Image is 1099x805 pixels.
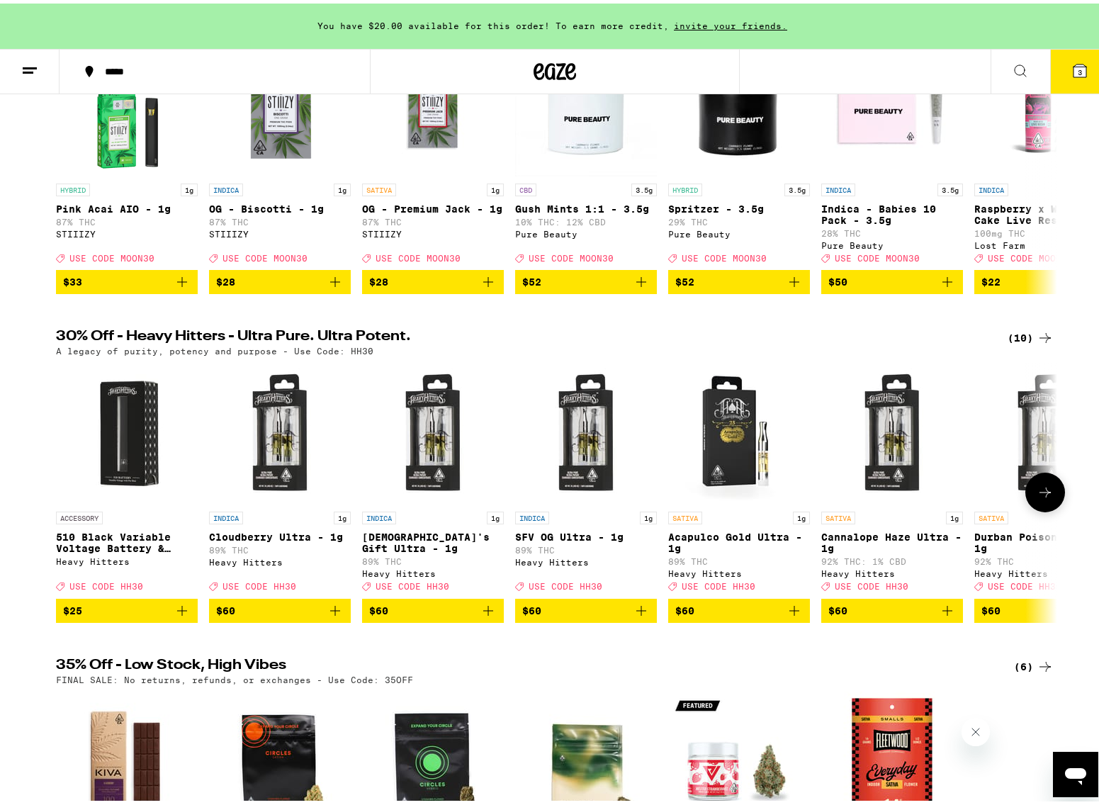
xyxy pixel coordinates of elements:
span: USE CODE MOON30 [835,250,920,259]
iframe: Button to launch messaging window [1053,748,1098,794]
p: 29% THC [668,214,810,223]
p: 1g [793,508,810,521]
div: Pure Beauty [821,237,963,247]
p: 1g [946,508,963,521]
p: A legacy of purity, potency and purpose - Use Code: HH30 [56,343,373,352]
img: Pure Beauty - Indica - Babies 10 Pack - 3.5g [821,31,963,173]
span: $60 [216,602,235,613]
p: 87% THC [362,214,504,223]
div: STIIIZY [209,226,351,235]
button: Add to bag [821,266,963,291]
button: Add to bag [515,595,657,619]
span: $22 [981,273,1001,284]
p: 1g [334,508,351,521]
p: INDICA [209,180,243,193]
span: $52 [522,273,541,284]
p: CBD [515,180,536,193]
div: Heavy Hitters [515,554,657,563]
p: 28% THC [821,225,963,235]
span: USE CODE HH30 [988,579,1061,588]
div: Heavy Hitters [209,554,351,563]
p: 89% THC [515,542,657,551]
p: INDICA [209,508,243,521]
button: Add to bag [362,266,504,291]
a: Open page for OG - Premium Jack - 1g from STIIIZY [362,31,504,266]
p: 10% THC: 12% CBD [515,214,657,223]
p: 87% THC [209,214,351,223]
p: INDICA [362,508,396,521]
span: $25 [63,602,82,613]
p: 92% THC: 1% CBD [821,553,963,563]
span: USE CODE MOON30 [222,250,308,259]
p: Cannalope Haze Ultra - 1g [821,528,963,551]
span: $60 [828,602,847,613]
a: (6) [1014,655,1054,672]
span: invite your friends. [669,18,792,27]
p: 510 Black Variable Voltage Battery & Charger [56,528,198,551]
span: $33 [63,273,82,284]
button: Add to bag [821,595,963,619]
div: Pure Beauty [668,226,810,235]
p: [DEMOGRAPHIC_DATA]'s Gift Ultra - 1g [362,528,504,551]
span: 3 [1078,64,1082,73]
iframe: Close message [962,714,990,743]
a: Open page for Indica - Babies 10 Pack - 3.5g from Pure Beauty [821,31,963,266]
img: Heavy Hitters - Acapulco Gold Ultra - 1g [668,359,810,501]
button: Add to bag [515,266,657,291]
div: (10) [1008,326,1054,343]
img: Heavy Hitters - SFV OG Ultra - 1g [515,359,657,501]
p: Acapulco Gold Ultra - 1g [668,528,810,551]
p: 1g [640,508,657,521]
span: $52 [675,273,694,284]
img: Heavy Hitters - 510 Black Variable Voltage Battery & Charger [56,359,198,501]
span: USE CODE MOON30 [682,250,767,259]
p: Indica - Babies 10 Pack - 3.5g [821,200,963,223]
img: Heavy Hitters - Cannalope Haze Ultra - 1g [821,359,963,501]
div: Heavy Hitters [362,565,504,575]
img: Pure Beauty - Gush Mints 1:1 - 3.5g [515,31,657,173]
p: SATIVA [974,508,1008,521]
p: 1g [487,508,504,521]
span: USE CODE MOON30 [529,250,614,259]
button: Add to bag [668,595,810,619]
a: Open page for SFV OG Ultra - 1g from Heavy Hitters [515,359,657,595]
img: Heavy Hitters - Cloudberry Ultra - 1g [209,359,351,501]
p: Spritzer - 3.5g [668,200,810,211]
span: $50 [828,273,847,284]
span: USE CODE MOON30 [988,250,1073,259]
p: 1g [334,180,351,193]
p: INDICA [974,180,1008,193]
span: USE CODE MOON30 [376,250,461,259]
span: $28 [216,273,235,284]
a: Open page for Spritzer - 3.5g from Pure Beauty [668,31,810,266]
button: Add to bag [56,266,198,291]
img: Pure Beauty - Spritzer - 3.5g [668,31,810,173]
p: SFV OG Ultra - 1g [515,528,657,539]
img: STIIIZY - OG - Biscotti - 1g [209,31,351,173]
span: You have $20.00 available for this order! To earn more credit, [317,18,669,27]
p: Gush Mints 1:1 - 3.5g [515,200,657,211]
p: 1g [181,180,198,193]
span: USE CODE HH30 [529,579,602,588]
p: 89% THC [668,553,810,563]
p: INDICA [821,180,855,193]
p: OG - Biscotti - 1g [209,200,351,211]
p: 3.5g [784,180,810,193]
span: $60 [369,602,388,613]
span: USE CODE HH30 [69,579,143,588]
p: 89% THC [362,553,504,563]
span: Hi. Need any help? [9,10,102,21]
a: Open page for Cloudberry Ultra - 1g from Heavy Hitters [209,359,351,595]
a: Open page for Gush Mints 1:1 - 3.5g from Pure Beauty [515,31,657,266]
p: 3.5g [631,180,657,193]
div: Heavy Hitters [668,565,810,575]
a: Open page for 510 Black Variable Voltage Battery & Charger from Heavy Hitters [56,359,198,595]
h2: 30% Off - Heavy Hitters - Ultra Pure. Ultra Potent. [56,326,984,343]
a: Open page for Pink Acai AIO - 1g from STIIIZY [56,31,198,266]
p: Cloudberry Ultra - 1g [209,528,351,539]
button: Add to bag [209,595,351,619]
button: Add to bag [56,595,198,619]
button: Add to bag [668,266,810,291]
p: SATIVA [362,180,396,193]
